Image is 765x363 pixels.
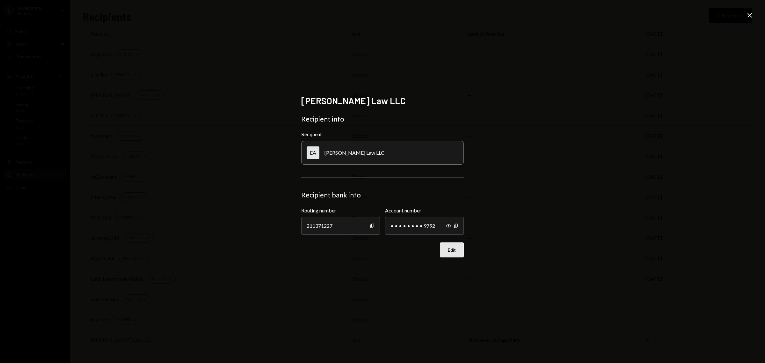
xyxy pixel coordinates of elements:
label: Routing number [301,207,380,214]
div: [PERSON_NAME] Law LLC [324,150,384,156]
h2: [PERSON_NAME] Law LLC [301,95,464,107]
div: Recipient info [301,115,464,123]
div: 211371227 [301,217,380,235]
button: Edit [440,242,464,257]
div: Recipient bank info [301,190,464,199]
div: EA [307,146,319,159]
label: Account number [385,207,464,214]
div: Recipient [301,131,464,137]
div: • • • • • • • • 9792 [385,217,464,235]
